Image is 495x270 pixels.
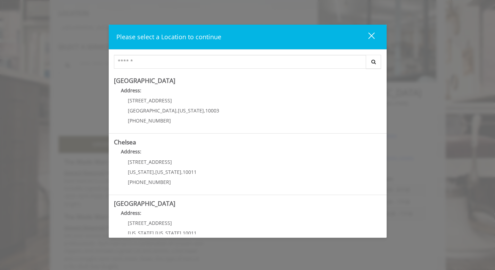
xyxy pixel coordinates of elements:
[116,33,221,41] span: Please select a Location to continue
[178,107,204,114] span: [US_STATE]
[128,179,171,185] span: [PHONE_NUMBER]
[128,159,172,165] span: [STREET_ADDRESS]
[183,230,197,236] span: 10011
[128,230,154,236] span: [US_STATE]
[114,76,175,85] b: [GEOGRAPHIC_DATA]
[121,148,141,155] b: Address:
[114,138,136,146] b: Chelsea
[155,230,181,236] span: [US_STATE]
[128,220,172,226] span: [STREET_ADDRESS]
[114,55,366,69] input: Search Center
[176,107,178,114] span: ,
[128,107,176,114] span: [GEOGRAPHIC_DATA]
[181,169,183,175] span: ,
[205,107,219,114] span: 10003
[370,59,378,64] i: Search button
[181,230,183,236] span: ,
[114,199,175,208] b: [GEOGRAPHIC_DATA]
[155,169,181,175] span: [US_STATE]
[128,117,171,124] span: [PHONE_NUMBER]
[121,210,141,216] b: Address:
[355,30,379,44] button: close dialog
[204,107,205,114] span: ,
[183,169,197,175] span: 10011
[121,87,141,94] b: Address:
[128,169,154,175] span: [US_STATE]
[154,169,155,175] span: ,
[154,230,155,236] span: ,
[114,55,381,72] div: Center Select
[360,32,374,42] div: close dialog
[128,97,172,104] span: [STREET_ADDRESS]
